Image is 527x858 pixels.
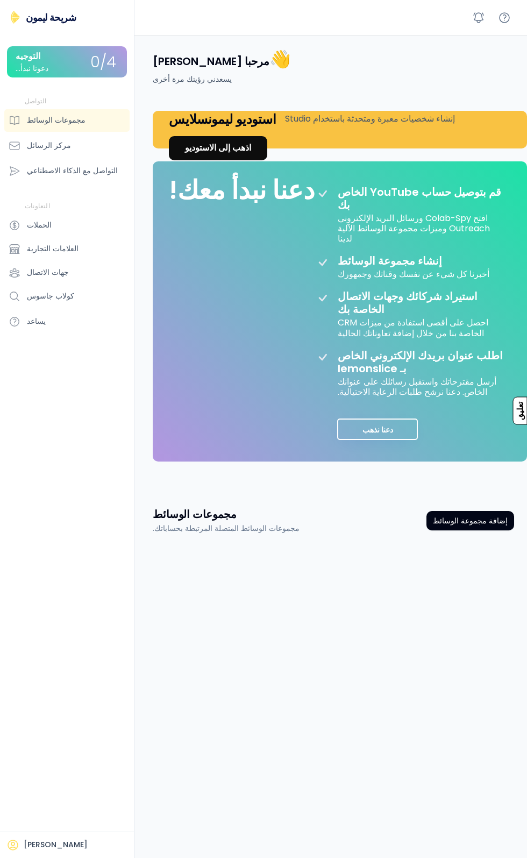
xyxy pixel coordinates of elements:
font: مرحبا [PERSON_NAME] [153,54,269,69]
font: اذهب إلى الاستوديو [185,141,251,154]
font: 0/4 [90,52,116,73]
font: أخبرنا كل شيء عن نفسك وقناتك وجمهورك [338,268,489,280]
font: الحملات [27,219,52,230]
font: مجموعات الوسائط المتصلة المرتبطة بحساباتك. [153,523,300,534]
font: التواصل مع الذكاء الاصطناعي [27,165,118,176]
font: احصل على أقصى استفادة من ميزات CRM الخاصة بنا من خلال إضافة تعاوناتك الحالية [338,316,490,339]
font: إضافة مجموعة الوسائط [433,515,508,526]
font: إنشاء مجموعة الوسائط [338,253,442,268]
font: التعاونات [25,201,50,210]
button: دعنا نذهب [337,419,418,440]
font: يساعد [27,316,46,327]
font: دعنا نبدأ معك! [169,172,315,208]
font: جهات الاتصال [27,267,69,278]
font: كولاب جاسوس [27,290,74,301]
font: العلامات التجارية [27,243,79,254]
button: إضافة مجموعة الوسائط [426,511,514,530]
font: أرسل مقترحاتك واستقبل رسائلك على عنوانك الخاص. دعنا نرشح طلبات الرعاية الاحتيالية. [338,375,498,398]
font: مجموعات الوسائط [153,507,237,522]
img: شريحة ليمون [9,11,22,24]
font: التواصل [25,96,46,105]
font: [PERSON_NAME] [24,839,88,850]
font: شريحة ليمون [26,11,76,24]
font: اطلب عنوان بريدك الإلكتروني الخاص بـ lemonslice [338,348,505,376]
font: مركز الرسائل [27,140,71,151]
font: تعليق [516,402,524,420]
font: استيراد شركائك وجهات الاتصال الخاصة بك [338,289,480,317]
font: استوديو ليمونسلايس [169,110,276,128]
font: 👋 [269,47,291,71]
font: مجموعات الوسائط [27,115,86,125]
font: التوجيه [16,50,40,62]
font: يسعدني رؤيتك مرة أخرى [153,74,232,84]
font: افتح Colab-Spy ورسائل البريد الإلكتروني Outreach وميزات مجموعة الوسائط الآلية لدينا [338,212,492,245]
font: دعونا نبدأ... [16,63,48,74]
a: اذهب إلى الاستوديو [169,136,267,160]
font: قم بتوصيل حساب YouTube الخاص بك [338,185,504,212]
font: دعنا نذهب [362,424,393,435]
font: إنشاء شخصيات معبرة ومتحدثة باستخدام Studio [285,112,455,125]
